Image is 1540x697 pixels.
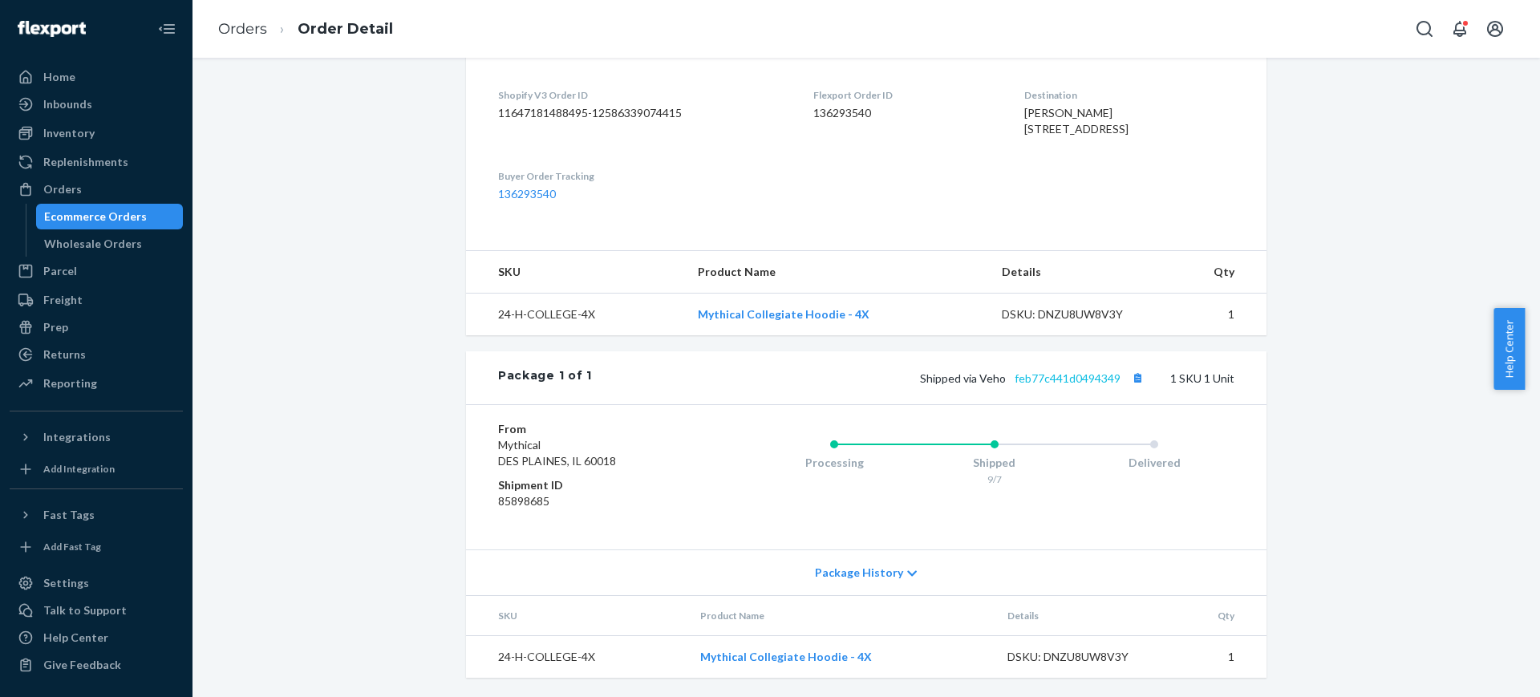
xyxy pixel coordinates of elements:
span: Shipped via Veho [920,371,1148,385]
a: Reporting [10,371,183,396]
div: Add Integration [43,462,115,476]
div: Processing [754,455,914,471]
span: Mythical DES PLAINES, IL 60018 [498,438,616,468]
th: Qty [1170,596,1266,636]
a: Parcel [10,258,183,284]
a: Add Fast Tag [10,534,183,560]
div: Inbounds [43,96,92,112]
button: Open account menu [1479,13,1511,45]
button: Open notifications [1444,13,1476,45]
div: Ecommerce Orders [44,209,147,225]
div: Help Center [43,630,108,646]
div: Replenishments [43,154,128,170]
span: [PERSON_NAME] [STREET_ADDRESS] [1024,106,1129,136]
a: Freight [10,287,183,313]
a: Settings [10,570,183,596]
div: Integrations [43,429,111,445]
div: Add Fast Tag [43,540,101,553]
div: 1 SKU 1 Unit [592,367,1234,388]
div: Talk to Support [43,602,127,618]
div: Home [43,69,75,85]
span: Package History [815,565,903,581]
dt: Flexport Order ID [813,88,999,102]
dt: Buyer Order Tracking [498,169,788,183]
div: Fast Tags [43,507,95,523]
button: Integrations [10,424,183,450]
td: 1 [1170,636,1266,679]
a: Inventory [10,120,183,146]
th: Details [989,251,1165,294]
a: Home [10,64,183,90]
a: Order Detail [298,20,393,38]
a: Wholesale Orders [36,231,184,257]
div: Parcel [43,263,77,279]
div: Returns [43,346,86,363]
th: Product Name [687,596,995,636]
button: Fast Tags [10,502,183,528]
a: feb77c441d0494349 [1015,371,1121,385]
div: Freight [43,292,83,308]
div: Wholesale Orders [44,236,142,252]
a: Orders [218,20,267,38]
a: 136293540 [498,187,556,201]
dt: From [498,421,690,437]
th: Qty [1165,251,1266,294]
a: Help Center [10,625,183,650]
dd: 11647181488495-12586339074415 [498,105,788,121]
a: Inbounds [10,91,183,117]
th: Product Name [685,251,989,294]
button: Help Center [1493,308,1525,390]
a: Talk to Support [10,598,183,623]
th: SKU [466,251,685,294]
button: Give Feedback [10,652,183,678]
td: 24-H-COLLEGE-4X [466,294,685,336]
div: DSKU: DNZU8UW8V3Y [1002,306,1153,322]
button: Open Search Box [1408,13,1441,45]
div: Settings [43,575,89,591]
div: Shipped [914,455,1075,471]
div: Prep [43,319,68,335]
ol: breadcrumbs [205,6,406,53]
dd: 136293540 [813,105,999,121]
a: Prep [10,314,183,340]
div: Delivered [1074,455,1234,471]
a: Ecommerce Orders [36,204,184,229]
div: Reporting [43,375,97,391]
td: 1 [1165,294,1266,336]
div: Give Feedback [43,657,121,673]
dt: Destination [1024,88,1234,102]
th: Details [995,596,1171,636]
a: Add Integration [10,456,183,482]
div: DSKU: DNZU8UW8V3Y [1007,649,1158,665]
td: 24-H-COLLEGE-4X [466,636,687,679]
div: Package 1 of 1 [498,367,592,388]
a: Mythical Collegiate Hoodie - 4X [700,650,872,663]
div: Orders [43,181,82,197]
button: Copy tracking number [1127,367,1148,388]
div: Inventory [43,125,95,141]
dt: Shipment ID [498,477,690,493]
img: Flexport logo [18,21,86,37]
dd: 85898685 [498,493,690,509]
button: Close Navigation [151,13,183,45]
th: SKU [466,596,687,636]
div: 9/7 [914,472,1075,486]
a: Replenishments [10,149,183,175]
a: Orders [10,176,183,202]
a: Mythical Collegiate Hoodie - 4X [698,307,869,321]
a: Returns [10,342,183,367]
dt: Shopify V3 Order ID [498,88,788,102]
